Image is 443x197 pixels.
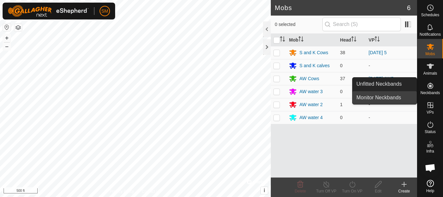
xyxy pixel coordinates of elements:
[420,91,440,95] span: Neckbands
[286,34,337,46] th: Mob
[353,91,417,104] a: Monitor Neckbands
[366,98,417,111] td: -
[299,114,323,121] div: AW water 4
[426,149,434,153] span: Infra
[425,52,435,56] span: Mobs
[365,188,391,194] div: Edit
[420,32,441,36] span: Notifications
[407,3,411,13] span: 6
[3,43,11,50] button: –
[299,49,328,56] div: S and K Cows
[391,188,417,194] div: Create
[3,23,11,31] button: Reset Map
[299,101,323,108] div: AW water 2
[275,4,407,12] h2: Mobs
[366,34,417,46] th: VP
[340,89,343,94] span: 0
[322,18,401,31] input: Search (S)
[375,37,380,43] p-sorticon: Activate to sort
[421,13,439,17] span: Schedules
[299,62,329,69] div: S and K calves
[298,37,304,43] p-sorticon: Activate to sort
[356,94,401,102] span: Monitor Neckbands
[369,76,394,81] a: [DATE] AW5
[340,115,343,120] span: 0
[366,111,417,124] td: -
[353,78,417,91] a: Unfitted Neckbands
[102,8,108,15] span: SM
[275,21,322,28] span: 0 selected
[3,34,11,42] button: +
[340,50,345,55] span: 38
[425,130,436,134] span: Status
[338,34,366,46] th: Head
[264,188,265,193] span: i
[340,63,343,68] span: 0
[280,37,285,43] p-sorticon: Activate to sort
[299,88,323,95] div: AW water 3
[339,188,365,194] div: Turn On VP
[295,189,306,193] span: Delete
[426,189,434,193] span: Help
[351,37,356,43] p-sorticon: Activate to sort
[261,187,268,194] button: i
[340,76,345,81] span: 37
[366,59,417,72] td: -
[421,158,440,178] a: Open chat
[426,110,434,114] span: VPs
[110,189,134,194] a: Privacy Policy
[14,24,22,31] button: Map Layers
[8,5,89,17] img: Gallagher Logo
[299,75,319,82] div: AW Cows
[313,188,339,194] div: Turn Off VP
[356,80,402,88] span: Unfitted Neckbands
[340,102,343,107] span: 1
[369,50,387,55] a: [DATE] 5
[142,189,161,194] a: Contact Us
[417,177,443,195] a: Help
[423,71,437,75] span: Animals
